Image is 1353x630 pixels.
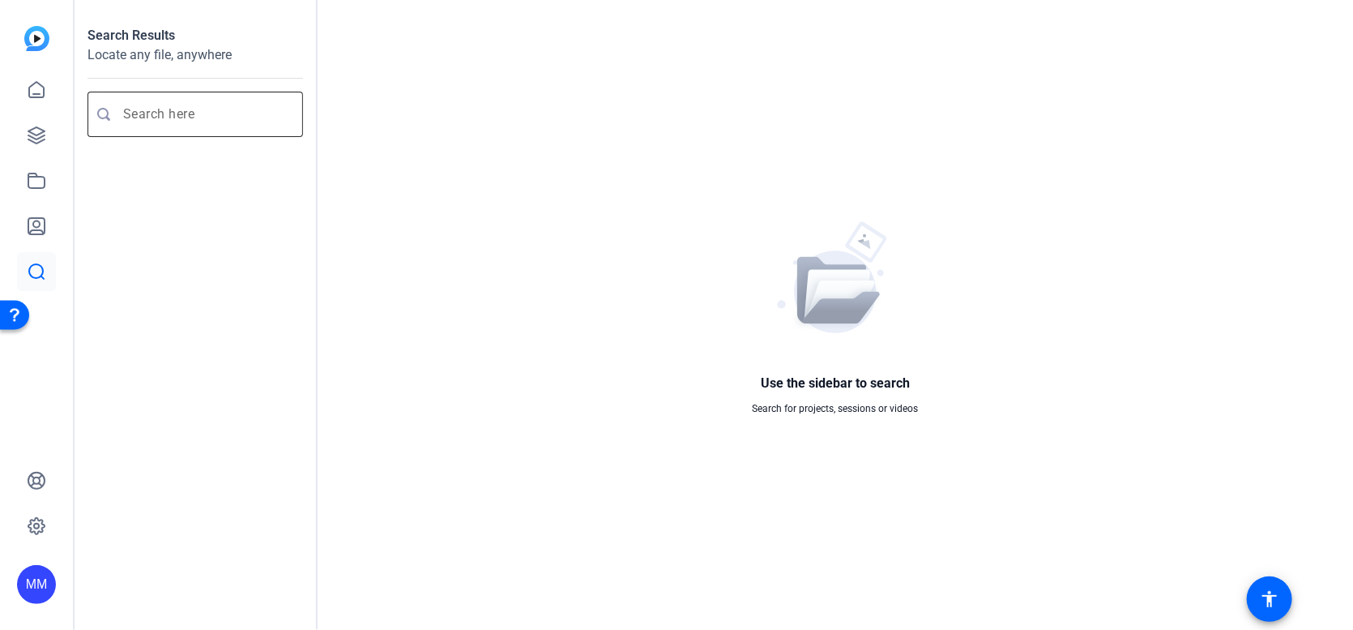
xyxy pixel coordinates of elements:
[777,215,894,333] img: OpenReel Search Placeholder
[87,26,303,45] h1: Search Results
[753,401,919,416] h2: Search for projects, sessions or videos
[123,105,290,124] mat-chip-grid: Enter search query
[123,105,284,124] input: Search here
[17,565,56,604] div: MM
[1260,589,1279,609] mat-icon: accessibility
[87,45,303,65] h2: Locate any file, anywhere
[753,374,919,393] h1: Use the sidebar to search
[24,26,49,51] img: blue-gradient.svg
